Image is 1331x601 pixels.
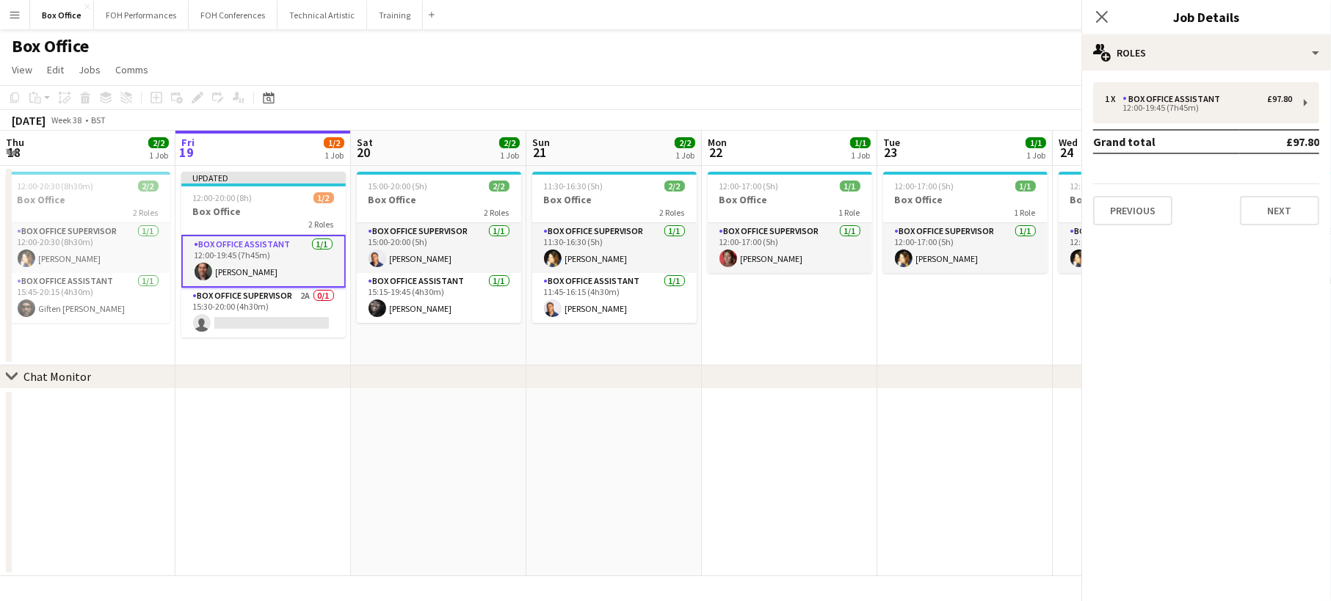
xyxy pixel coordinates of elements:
div: 1 Job [675,150,694,161]
span: 2 Roles [134,207,159,218]
div: [DATE] [12,113,46,128]
span: 24 [1056,144,1078,161]
button: Box Office [30,1,94,29]
span: Jobs [79,63,101,76]
div: 1 Job [324,150,344,161]
app-card-role: Box Office Supervisor1/115:00-20:00 (5h)[PERSON_NAME] [357,223,521,273]
div: Box Office Assistant [1123,94,1226,104]
button: FOH Conferences [189,1,278,29]
button: Previous [1093,196,1172,225]
app-card-role: Box Office Supervisor2A0/115:30-20:00 (4h30m) [181,288,346,338]
span: 2/2 [499,137,520,148]
a: View [6,60,38,79]
span: 1/1 [1026,137,1046,148]
app-job-card: 11:30-16:30 (5h)2/2Box Office2 RolesBox Office Supervisor1/111:30-16:30 (5h)[PERSON_NAME]Box Offi... [532,172,697,323]
app-card-role: Box Office Assistant1/111:45-16:15 (4h30m)[PERSON_NAME] [532,273,697,323]
div: 1 Job [149,150,168,161]
app-card-role: Box Office Assistant1/112:00-19:45 (7h45m)[PERSON_NAME] [181,235,346,288]
span: 2/2 [664,181,685,192]
app-job-card: 12:00-17:00 (5h)1/1Box Office1 RoleBox Office Supervisor1/112:00-17:00 (5h)[PERSON_NAME] [708,172,872,273]
app-job-card: 15:00-20:00 (5h)2/2Box Office2 RolesBox Office Supervisor1/115:00-20:00 (5h)[PERSON_NAME]Box Offi... [357,172,521,323]
button: Training [367,1,423,29]
span: View [12,63,32,76]
button: Technical Artistic [278,1,367,29]
h3: Job Details [1081,7,1331,26]
span: Sat [357,136,373,149]
div: 1 Job [500,150,519,161]
span: 12:00-17:00 (5h) [719,181,779,192]
app-job-card: Updated12:00-20:00 (8h)1/2Box Office2 RolesBox Office Assistant1/112:00-19:45 (7h45m)[PERSON_NAME... [181,172,346,338]
div: BST [91,114,106,125]
span: 12:00-17:00 (5h) [895,181,954,192]
span: 22 [706,144,727,161]
div: 1 x [1105,94,1123,104]
span: 18 [4,144,24,161]
button: FOH Performances [94,1,189,29]
div: 1 Job [1026,150,1045,161]
div: Chat Monitor [23,369,91,384]
app-card-role: Box Office Supervisor1/112:00-17:00 (5h)[PERSON_NAME] [883,223,1048,273]
h1: Box Office [12,35,89,57]
h3: Box Office [6,193,170,206]
app-card-role: Box Office Supervisor1/112:00-17:00 (5h)[PERSON_NAME] [1059,223,1223,273]
app-card-role: Box Office Supervisor1/112:00-17:00 (5h)[PERSON_NAME] [708,223,872,273]
span: Week 38 [48,114,85,125]
div: 1 Job [851,150,870,161]
h3: Box Office [883,193,1048,206]
h3: Box Office [357,193,521,206]
span: 1 Role [839,207,860,218]
app-job-card: 12:00-17:00 (5h)1/1Box Office1 RoleBox Office Supervisor1/112:00-17:00 (5h)[PERSON_NAME] [1059,172,1223,273]
span: 2/2 [138,181,159,192]
div: 12:00-19:45 (7h45m) [1105,104,1292,112]
span: 20 [355,144,373,161]
app-card-role: Box Office Supervisor1/112:00-20:30 (8h30m)[PERSON_NAME] [6,223,170,273]
span: 2/2 [148,137,169,148]
span: 12:00-20:00 (8h) [193,192,253,203]
span: Comms [115,63,148,76]
span: 23 [881,144,900,161]
h3: Box Office [532,193,697,206]
h3: Box Office [181,205,346,218]
h3: Box Office [1059,193,1223,206]
td: £97.80 [1240,130,1319,153]
span: 2 Roles [485,207,509,218]
span: 19 [179,144,195,161]
span: Tue [883,136,900,149]
div: £97.80 [1267,94,1292,104]
span: 2 Roles [660,207,685,218]
h3: Box Office [708,193,872,206]
span: Wed [1059,136,1078,149]
span: 1 Role [1015,207,1036,218]
div: Updated [181,172,346,183]
span: 12:00-20:30 (8h30m) [18,181,94,192]
a: Comms [109,60,154,79]
span: Edit [47,63,64,76]
span: Mon [708,136,727,149]
div: Roles [1081,35,1331,70]
app-card-role: Box Office Supervisor1/111:30-16:30 (5h)[PERSON_NAME] [532,223,697,273]
a: Edit [41,60,70,79]
span: 1/2 [313,192,334,203]
a: Jobs [73,60,106,79]
app-job-card: 12:00-17:00 (5h)1/1Box Office1 RoleBox Office Supervisor1/112:00-17:00 (5h)[PERSON_NAME] [883,172,1048,273]
span: 2 Roles [309,219,334,230]
span: 21 [530,144,550,161]
span: Fri [181,136,195,149]
span: Thu [6,136,24,149]
span: 1/2 [324,137,344,148]
span: 2/2 [489,181,509,192]
span: 2/2 [675,137,695,148]
span: 15:00-20:00 (5h) [369,181,428,192]
span: 1/1 [1015,181,1036,192]
app-card-role: Box Office Assistant1/115:15-19:45 (4h30m)[PERSON_NAME] [357,273,521,323]
span: 11:30-16:30 (5h) [544,181,603,192]
app-card-role: Box Office Assistant1/115:45-20:15 (4h30m)Giften [PERSON_NAME] [6,273,170,323]
span: Sun [532,136,550,149]
div: 12:00-20:30 (8h30m)2/2Box Office2 RolesBox Office Supervisor1/112:00-20:30 (8h30m)[PERSON_NAME]Bo... [6,172,170,323]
